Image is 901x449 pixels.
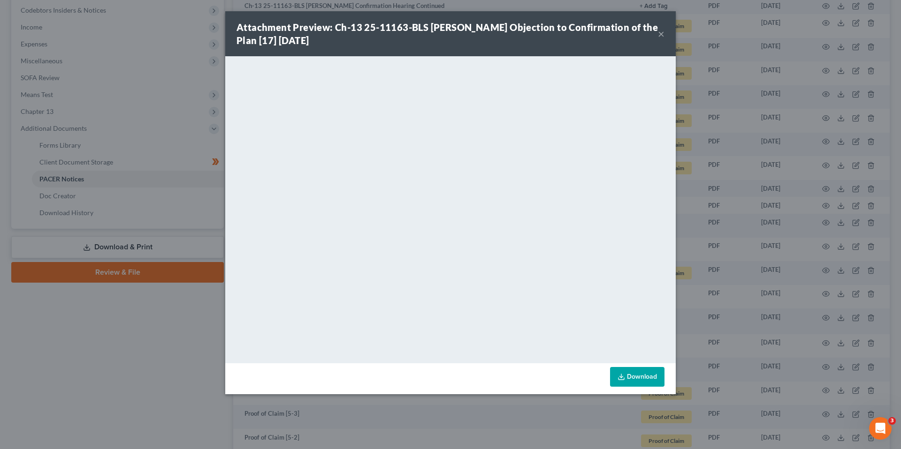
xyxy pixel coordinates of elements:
button: × [658,28,664,39]
iframe: Intercom live chat [869,417,892,440]
span: 3 [888,417,896,425]
a: Download [610,367,664,387]
iframe: <object ng-attr-data='[URL][DOMAIN_NAME]' type='application/pdf' width='100%' height='650px'></ob... [225,56,676,361]
strong: Attachment Preview: Ch-13 25-11163-BLS [PERSON_NAME] Objection to Confirmation of the Plan [17] [... [237,22,658,46]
